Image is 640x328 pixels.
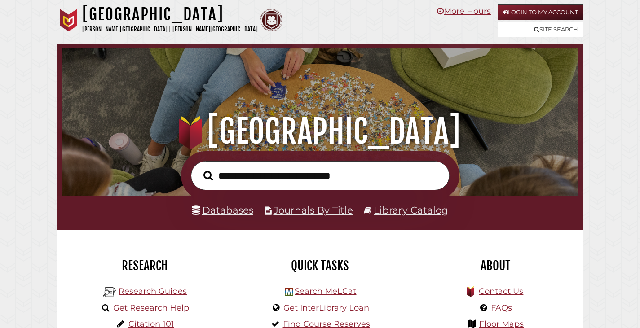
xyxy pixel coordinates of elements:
[82,24,258,35] p: [PERSON_NAME][GEOGRAPHIC_DATA] | [PERSON_NAME][GEOGRAPHIC_DATA]
[203,171,213,181] i: Search
[274,204,353,216] a: Journals By Title
[498,22,583,37] a: Site Search
[260,9,282,31] img: Calvin Theological Seminary
[113,303,189,313] a: Get Research Help
[285,288,293,296] img: Hekman Library Logo
[498,4,583,20] a: Login to My Account
[57,9,80,31] img: Calvin University
[374,204,448,216] a: Library Catalog
[491,303,512,313] a: FAQs
[119,286,187,296] a: Research Guides
[64,258,226,273] h2: Research
[295,286,356,296] a: Search MeLCat
[239,258,401,273] h2: Quick Tasks
[283,303,369,313] a: Get InterLibrary Loan
[199,168,217,183] button: Search
[103,285,116,299] img: Hekman Library Logo
[437,6,491,16] a: More Hours
[415,258,576,273] h2: About
[71,112,569,151] h1: [GEOGRAPHIC_DATA]
[479,286,523,296] a: Contact Us
[82,4,258,24] h1: [GEOGRAPHIC_DATA]
[192,204,253,216] a: Databases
